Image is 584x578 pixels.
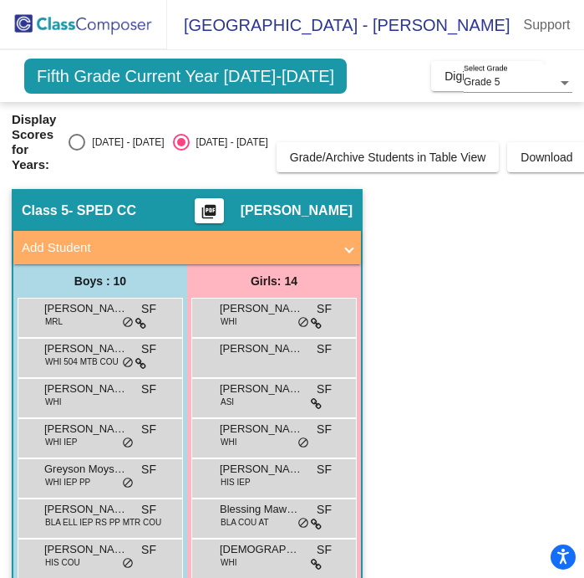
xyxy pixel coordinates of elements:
span: SF [317,300,332,318]
div: Boys : 10 [13,264,187,298]
a: Support [510,12,583,38]
span: SF [141,421,156,438]
span: WHI IEP PP [45,476,90,488]
span: SF [141,461,156,478]
span: SF [317,421,332,438]
span: [PERSON_NAME] [44,381,128,397]
span: do_not_disturb_alt [122,356,134,370]
span: Grade/Archive Students in Table View [290,151,486,164]
span: [PERSON_NAME] [220,300,303,317]
mat-panel-title: Add Student [22,238,333,258]
span: [GEOGRAPHIC_DATA] - [PERSON_NAME] [167,12,510,38]
span: BLA COU AT [221,516,269,529]
span: - SPED CC [69,202,136,219]
span: Display Scores for Years: [12,112,56,172]
span: do_not_disturb_alt [297,437,309,450]
span: [PERSON_NAME] [241,202,353,219]
span: SF [317,461,332,478]
span: do_not_disturb_alt [297,517,309,530]
span: SF [141,300,156,318]
button: Grade/Archive Students in Table View [277,142,500,172]
span: WHI IEP [45,436,77,448]
div: Girls: 14 [187,264,361,298]
span: Blessing Mawouvi [220,501,303,518]
span: Class 5 [22,202,69,219]
span: ASI [221,396,234,408]
mat-icon: picture_as_pdf [199,203,219,227]
span: WHI [221,315,236,328]
span: HIS COU [45,556,80,569]
span: Fifth Grade Current Year [DATE]-[DATE] [24,59,347,94]
span: MRL [45,315,63,328]
span: [PERSON_NAME] [44,541,128,558]
span: HIS IEP [221,476,251,488]
span: WHI [221,556,236,569]
span: SF [141,381,156,398]
button: Digital Data Wall [431,61,544,91]
span: Digital Data Wall [444,69,531,83]
span: [PERSON_NAME] [220,381,303,397]
span: Greyson Moyssiadis [44,461,128,478]
span: do_not_disturb_alt [122,437,134,450]
span: [PERSON_NAME] [220,421,303,437]
span: do_not_disturb_alt [122,316,134,330]
span: SF [141,340,156,358]
span: SF [317,381,332,398]
div: [DATE] - [DATE] [190,135,268,150]
span: SF [141,501,156,519]
span: SF [141,541,156,559]
span: [PERSON_NAME] [44,300,128,317]
span: do_not_disturb_alt [297,316,309,330]
span: BLA ELL IEP RS PP MTR COU [45,516,161,529]
span: [PERSON_NAME] [44,340,128,357]
span: [PERSON_NAME] [44,421,128,437]
span: Download [521,151,572,164]
div: [DATE] - [DATE] [85,135,164,150]
span: [PERSON_NAME] [44,501,128,518]
span: WHI [45,396,61,408]
span: SF [317,340,332,358]
span: [PERSON_NAME] [220,461,303,478]
span: WHI [221,436,236,448]
span: SF [317,501,332,519]
span: [PERSON_NAME] [220,340,303,357]
span: do_not_disturb_alt [122,557,134,570]
button: Print Students Details [195,198,224,223]
span: Grade 5 [464,76,500,88]
span: do_not_disturb_alt [122,477,134,490]
mat-expansion-panel-header: Add Student [13,231,361,264]
mat-radio-group: Select an option [69,134,267,151]
span: SF [317,541,332,559]
span: [DEMOGRAPHIC_DATA][PERSON_NAME] [220,541,303,558]
span: WHI 504 MTB COU [45,355,119,368]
